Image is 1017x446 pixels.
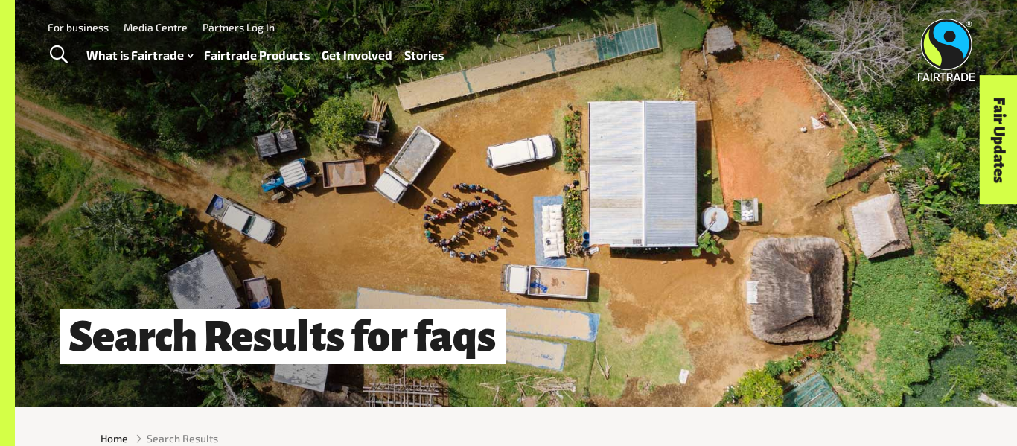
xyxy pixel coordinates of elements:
a: Get Involved [322,45,392,66]
a: Home [101,430,128,446]
a: Toggle Search [40,36,77,74]
a: Partners Log In [203,21,275,34]
a: Media Centre [124,21,188,34]
a: Stories [404,45,444,66]
img: Fairtrade Australia New Zealand logo [918,19,975,81]
h1: Search Results for faqs [60,309,506,364]
a: For business [48,21,109,34]
a: What is Fairtrade [86,45,193,66]
span: Search Results [147,430,218,446]
a: Fairtrade Products [204,45,310,66]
